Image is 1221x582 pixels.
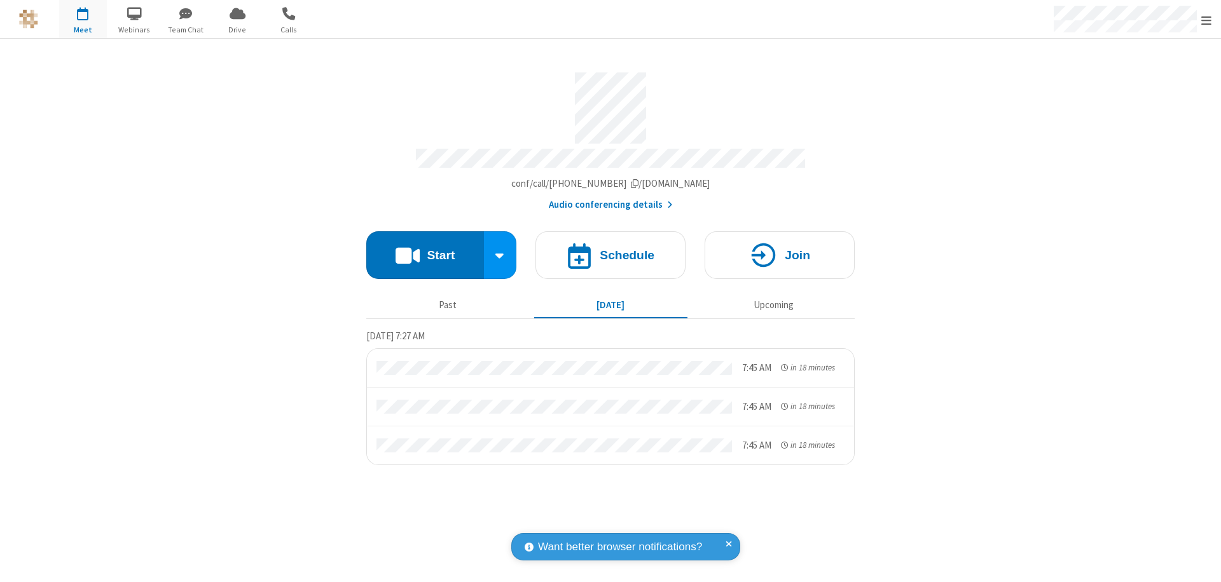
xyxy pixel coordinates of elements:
div: 7:45 AM [742,438,771,453]
span: in 18 minutes [790,440,835,450]
button: Upcoming [697,293,850,317]
span: in 18 minutes [790,362,835,373]
span: Copy my meeting room link [511,177,710,189]
span: Team Chat [162,24,210,36]
span: Want better browser notifications? [538,539,702,555]
div: 7:45 AM [742,400,771,414]
section: Account details [366,63,855,212]
h4: Start [427,249,455,261]
span: in 18 minutes [790,401,835,412]
h4: Schedule [600,249,654,261]
span: [DATE] 7:27 AM [366,330,425,342]
iframe: Chat [1189,549,1211,573]
button: Schedule [535,231,686,279]
button: [DATE] [534,293,687,317]
span: Drive [214,24,261,36]
button: Join [705,231,855,279]
img: QA Selenium DO NOT DELETE OR CHANGE [19,10,38,29]
section: Today's Meetings [366,328,855,465]
button: Past [371,293,525,317]
button: Copy my meeting room linkCopy my meeting room link [511,177,710,191]
button: Start [366,231,484,279]
button: Audio conferencing details [549,198,673,212]
div: 7:45 AM [742,361,771,376]
span: Calls [265,24,313,36]
h4: Join [785,249,810,261]
span: Meet [59,24,107,36]
span: Webinars [111,24,158,36]
div: Start conference options [484,231,517,279]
